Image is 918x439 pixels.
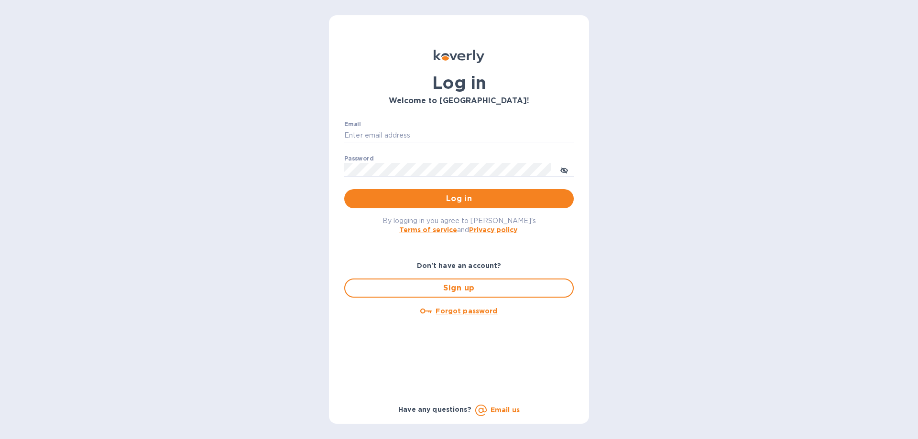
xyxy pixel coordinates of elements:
[417,262,502,269] b: Don't have an account?
[436,307,497,315] u: Forgot password
[344,121,361,127] label: Email
[344,156,373,161] label: Password
[382,217,536,234] span: By logging in you agree to [PERSON_NAME]'s and .
[344,128,574,143] input: Enter email address
[344,278,574,298] button: Sign up
[353,282,565,294] span: Sign up
[352,193,566,204] span: Log in
[344,96,574,106] h3: Welcome to [GEOGRAPHIC_DATA]!
[344,189,574,208] button: Log in
[491,406,520,414] a: Email us
[344,73,574,93] h1: Log in
[555,160,574,179] button: toggle password visibility
[399,226,457,234] a: Terms of service
[398,406,471,413] b: Have any questions?
[469,226,517,234] a: Privacy policy
[434,50,484,63] img: Koverly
